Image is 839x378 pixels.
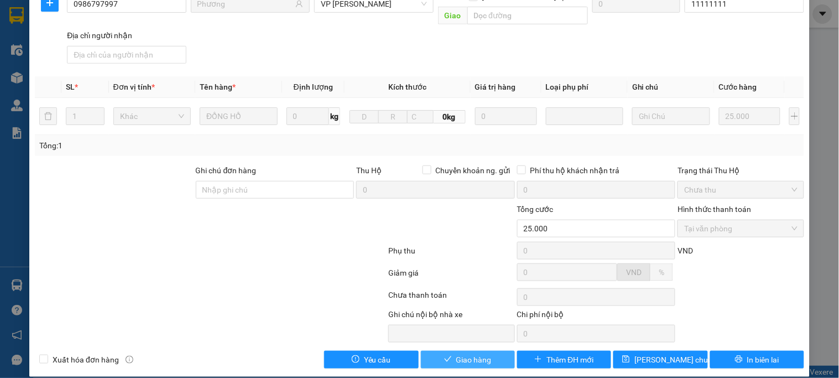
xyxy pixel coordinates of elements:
[747,354,779,366] span: In biên lai
[364,354,391,366] span: Yêu cầu
[388,82,426,91] span: Kích thước
[517,351,611,369] button: plusThêm ĐH mới
[684,220,797,237] span: Tại văn phòng
[352,355,359,364] span: exclamation-circle
[200,82,236,91] span: Tên hàng
[710,351,804,369] button: printerIn biên lai
[546,354,593,366] span: Thêm ĐH mới
[456,354,492,366] span: Giao hàng
[66,82,75,91] span: SL
[434,110,466,123] span: 0kg
[356,166,382,175] span: Thu Hộ
[678,205,751,214] label: Hình thức thanh toán
[324,351,418,369] button: exclamation-circleYêu cầu
[632,107,710,125] input: Ghi Chú
[678,246,693,255] span: VND
[678,164,804,177] div: Trạng thái Thu Hộ
[196,166,257,175] label: Ghi chú đơn hàng
[407,110,434,123] input: C
[613,351,707,369] button: save[PERSON_NAME] chuyển hoàn
[120,108,184,125] span: Khác
[622,355,630,364] span: save
[387,289,515,308] div: Chưa thanh toán
[329,107,340,125] span: kg
[39,107,57,125] button: delete
[526,164,624,177] span: Phí thu hộ khách nhận trả
[200,107,277,125] input: VD: Bàn, Ghế
[421,351,515,369] button: checkGiao hàng
[626,268,642,277] span: VND
[387,245,515,264] div: Phụ thu
[628,76,714,98] th: Ghi chú
[475,82,516,91] span: Giá trị hàng
[541,76,628,98] th: Loại phụ phí
[719,82,757,91] span: Cước hàng
[378,110,408,123] input: R
[39,139,325,152] div: Tổng: 1
[467,7,588,24] input: Dọc đường
[113,82,155,91] span: Đơn vị tính
[294,82,333,91] span: Định lượng
[48,354,123,366] span: Xuất hóa đơn hàng
[431,164,515,177] span: Chuyển khoản ng. gửi
[126,356,133,364] span: info-circle
[350,110,379,123] input: D
[444,355,452,364] span: check
[67,29,186,42] div: Địa chỉ người nhận
[438,7,467,24] span: Giao
[719,107,781,125] input: 0
[517,205,554,214] span: Tổng cước
[387,267,515,286] div: Giảm giá
[67,46,186,64] input: Địa chỉ của người nhận
[534,355,542,364] span: plus
[634,354,739,366] span: [PERSON_NAME] chuyển hoàn
[659,268,664,277] span: %
[735,355,743,364] span: printer
[475,107,537,125] input: 0
[684,182,797,198] span: Chưa thu
[789,107,799,125] button: plus
[196,181,355,199] input: Ghi chú đơn hàng
[517,308,676,325] div: Chi phí nội bộ
[388,308,514,325] div: Ghi chú nội bộ nhà xe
